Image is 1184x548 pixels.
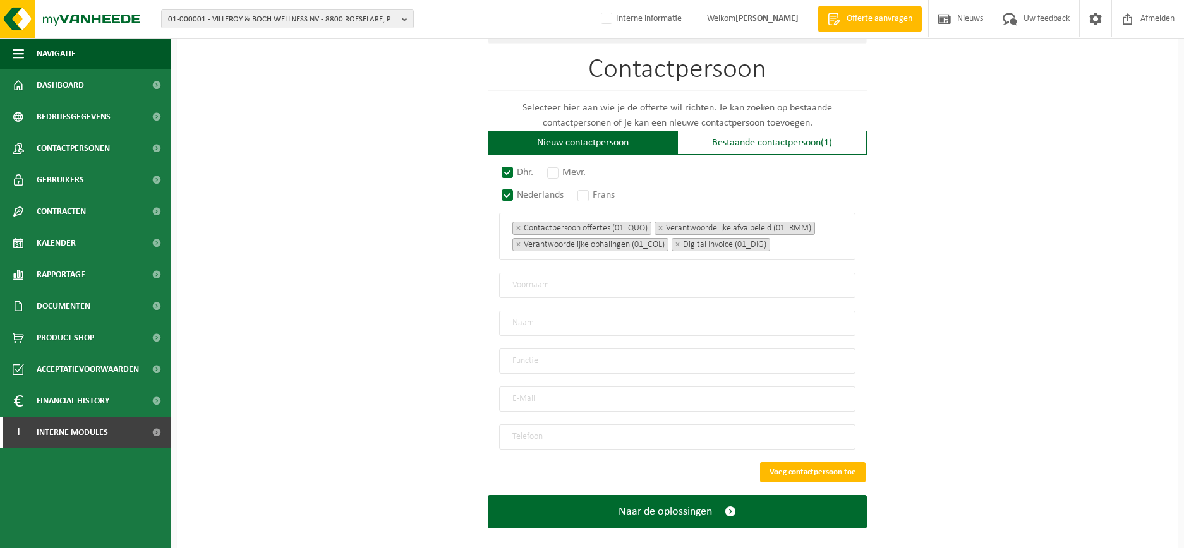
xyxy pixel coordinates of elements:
label: Dhr. [499,164,537,181]
span: 01-000001 - VILLEROY & BOCH WELLNESS NV - 8800 ROESELARE, POPULIERSTRAAT 1 [168,10,397,29]
span: Bedrijfsgegevens [37,101,111,133]
input: Naam [499,311,855,336]
li: Digital Invoice (01_DIG) [672,238,770,251]
label: Mevr. [545,164,589,181]
span: Interne modules [37,417,108,448]
p: Selecteer hier aan wie je de offerte wil richten. Je kan zoeken op bestaande contactpersonen of j... [488,100,867,131]
span: Kalender [37,227,76,259]
li: Contactpersoon offertes (01_QUO) [512,222,651,235]
input: Telefoon [499,424,855,450]
a: Offerte aanvragen [818,6,922,32]
span: Financial History [37,385,109,417]
span: Naar de oplossingen [619,505,712,518]
span: Dashboard [37,69,84,101]
span: × [675,242,680,247]
span: Navigatie [37,38,76,69]
span: Offerte aanvragen [843,13,915,25]
li: Verantwoordelijke ophalingen (01_COL) [512,238,668,251]
span: Documenten [37,290,90,322]
span: Rapportage [37,259,85,290]
span: × [516,225,521,231]
h1: Contactpersoon [488,56,867,91]
span: (1) [821,138,832,148]
span: I [13,417,24,448]
span: Gebruikers [37,164,84,196]
input: E-Mail [499,386,855,412]
strong: [PERSON_NAME] [735,14,799,23]
button: Voeg contactpersoon toe [760,462,866,482]
li: Verantwoordelijke afvalbeleid (01_RMM) [655,222,815,235]
span: Product Shop [37,322,94,354]
label: Frans [575,186,619,204]
div: Nieuw contactpersoon [488,131,677,155]
input: Voornaam [499,273,855,298]
span: × [516,242,521,247]
div: Bestaande contactpersoon [677,131,867,155]
label: Nederlands [499,186,567,204]
button: 01-000001 - VILLEROY & BOCH WELLNESS NV - 8800 ROESELARE, POPULIERSTRAAT 1 [161,9,414,28]
span: Acceptatievoorwaarden [37,354,139,385]
span: Contracten [37,196,86,227]
button: Naar de oplossingen [488,495,867,528]
span: × [658,225,663,231]
input: Functie [499,348,855,374]
span: Contactpersonen [37,133,110,164]
label: Interne informatie [598,9,682,28]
